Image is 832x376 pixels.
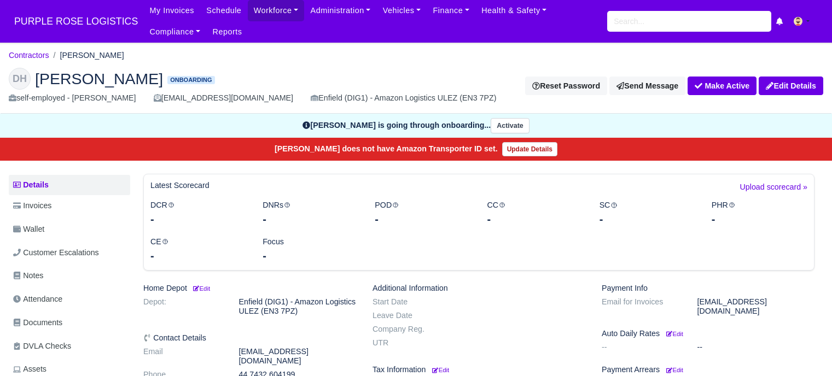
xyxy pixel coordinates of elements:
span: Onboarding [167,76,214,84]
div: POD [366,199,479,227]
div: - [600,211,695,227]
div: PHR [703,199,816,227]
dd: [EMAIL_ADDRESS][DOMAIN_NAME] [689,297,823,316]
h6: Payment Arrears [602,365,814,374]
dt: Email [135,347,231,366]
div: [EMAIL_ADDRESS][DOMAIN_NAME] [154,92,293,104]
iframe: Chat Widget [777,324,832,376]
div: - [375,211,470,227]
a: Update Details [502,142,557,156]
dt: -- [594,343,689,352]
h6: Payment Info [602,284,814,293]
span: [PERSON_NAME] [35,71,163,86]
dd: [EMAIL_ADDRESS][DOMAIN_NAME] [231,347,364,366]
a: Compliance [143,21,206,43]
dt: Company Reg. [364,325,460,334]
a: Reports [206,21,248,43]
button: Reset Password [525,77,607,95]
li: [PERSON_NAME] [49,49,124,62]
dd: Enfield (DIG1) - Amazon Logistics ULEZ (EN3 7PZ) [231,297,364,316]
a: DVLA Checks [9,336,130,357]
a: Edit [191,284,210,292]
div: self-employed - [PERSON_NAME] [9,92,136,104]
span: Attendance [13,293,62,305]
a: Edit [664,329,683,338]
h6: Contact Details [143,333,356,343]
div: DNRs [254,199,366,227]
div: Focus [254,236,366,263]
button: Activate [491,118,529,134]
div: - [150,211,246,227]
span: Customer Escalations [13,246,99,259]
div: - [263,211,358,227]
div: DCR [142,199,254,227]
a: Edit [430,365,449,374]
a: Invoices [9,195,130,216]
a: Wallet [9,219,130,240]
a: Details [9,175,130,195]
span: Wallet [13,223,44,236]
div: CE [142,236,254,263]
div: - [487,211,583,227]
dt: Depot: [135,297,231,316]
dt: Leave Date [364,311,460,320]
button: Make Active [688,77,757,95]
div: - [712,211,807,227]
div: Daryl Hall [1,59,831,114]
div: - [263,248,358,263]
div: Enfield (DIG1) - Amazon Logistics ULEZ (EN3 7PZ) [311,92,496,104]
div: SC [591,199,703,227]
span: Assets [13,363,46,375]
dd: -- [689,343,823,352]
a: Send Message [609,77,685,95]
input: Search... [607,11,771,32]
dt: Start Date [364,297,460,307]
div: - [150,248,246,263]
div: DH [9,68,31,90]
div: CC [479,199,591,227]
a: Customer Escalations [9,242,130,263]
span: PURPLE ROSE LOGISTICS [9,10,143,32]
a: PURPLE ROSE LOGISTICS [9,11,143,32]
h6: Latest Scorecard [150,181,210,190]
small: Edit [666,367,683,373]
a: Contractors [9,51,49,60]
h6: Home Depot [143,284,356,293]
a: Notes [9,265,130,286]
span: Notes [13,269,43,282]
a: Edit [664,365,683,374]
h6: Tax Information [373,365,585,374]
dt: UTR [364,338,460,348]
a: Documents [9,312,130,333]
dt: Email for Invoices [594,297,689,316]
h6: Additional Information [373,284,585,293]
span: Invoices [13,199,51,212]
small: Edit [191,285,210,292]
span: DVLA Checks [13,340,71,352]
a: Edit Details [759,77,823,95]
a: Attendance [9,289,130,310]
small: Edit [432,367,449,373]
small: Edit [666,331,683,337]
span: Documents [13,316,62,329]
h6: Auto Daily Rates [602,329,814,338]
a: Upload scorecard » [740,181,807,199]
